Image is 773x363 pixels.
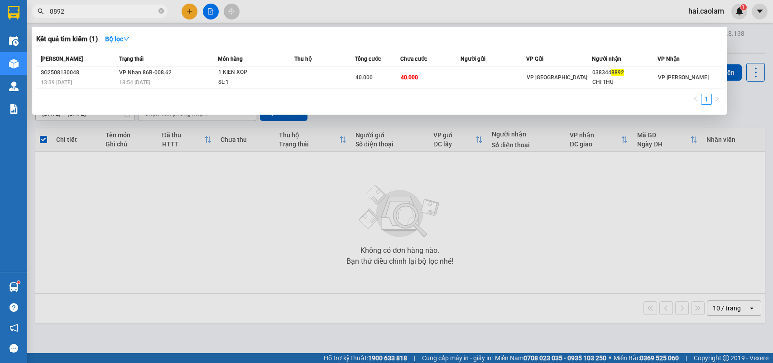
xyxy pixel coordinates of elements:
[119,79,150,86] span: 18:54 [DATE]
[690,94,701,105] button: left
[119,69,172,76] span: VP Nhận 86B-008.62
[98,32,137,46] button: Bộ lọcdown
[105,35,130,43] strong: Bộ lọc
[9,82,19,91] img: warehouse-icon
[355,74,373,81] span: 40.000
[10,303,18,312] span: question-circle
[38,8,44,15] span: search
[10,324,18,332] span: notification
[701,94,712,105] li: 1
[355,56,381,62] span: Tổng cước
[658,74,709,81] span: VP [PERSON_NAME]
[8,6,19,19] img: logo-vxr
[527,74,587,81] span: VP [GEOGRAPHIC_DATA]
[123,36,130,42] span: down
[41,79,72,86] span: 13:39 [DATE]
[526,56,543,62] span: VP Gửi
[9,282,19,292] img: warehouse-icon
[10,344,18,353] span: message
[712,94,723,105] button: right
[36,34,98,44] h3: Kết quả tìm kiếm ( 1 )
[294,56,312,62] span: Thu hộ
[715,96,720,102] span: right
[9,59,19,68] img: warehouse-icon
[41,56,83,62] span: [PERSON_NAME]
[218,77,286,87] div: SL: 1
[119,56,144,62] span: Trạng thái
[592,77,657,87] div: CHI THU
[158,8,164,14] span: close-circle
[17,281,20,284] sup: 1
[611,69,624,76] span: 8892
[658,56,680,62] span: VP Nhận
[401,74,418,81] span: 40.000
[693,96,698,102] span: left
[9,104,19,114] img: solution-icon
[218,56,243,62] span: Món hàng
[9,36,19,46] img: warehouse-icon
[701,94,711,104] a: 1
[461,56,485,62] span: Người gửi
[158,7,164,16] span: close-circle
[50,6,157,16] input: Tìm tên, số ĐT hoặc mã đơn
[712,94,723,105] li: Next Page
[400,56,427,62] span: Chưa cước
[218,68,286,77] div: 1 KIEN XOP
[41,68,116,77] div: SG2508130048
[592,56,621,62] span: Người nhận
[690,94,701,105] li: Previous Page
[592,68,657,77] div: 038344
